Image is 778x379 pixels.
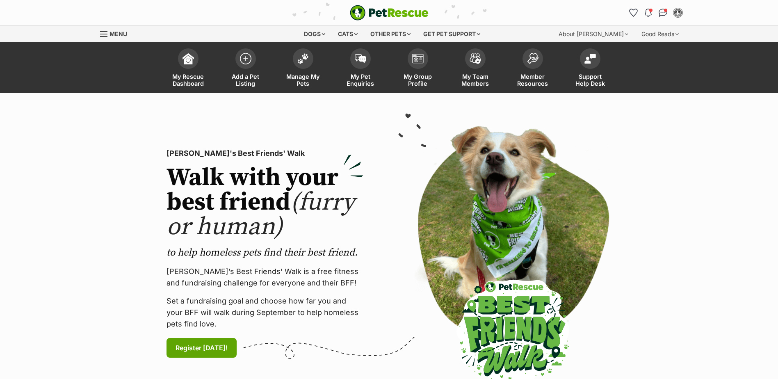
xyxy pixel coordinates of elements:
[470,53,481,64] img: team-members-icon-5396bd8760b3fe7c0b43da4ab00e1e3bb1a5d9ba89233759b79545d2d3fc5d0d.svg
[350,5,429,21] a: PetRescue
[167,166,363,240] h2: Walk with your best friend
[447,44,504,93] a: My Team Members
[227,73,264,87] span: Add a Pet Listing
[659,9,667,17] img: chat-41dd97257d64d25036548639549fe6c8038ab92f7586957e7f3b1b290dea8141.svg
[527,53,538,64] img: member-resources-icon-8e73f808a243e03378d46382f2149f9095a855e16c252ad45f914b54edf8863c.svg
[418,26,486,42] div: Get pet support
[627,6,684,19] ul: Account quick links
[457,73,494,87] span: My Team Members
[389,44,447,93] a: My Group Profile
[645,9,651,17] img: notifications-46538b983faf8c2785f20acdc204bb7945ddae34d4c08c2a6579f10ce5e182be.svg
[674,9,682,17] img: Lyndon Turner profile pic
[167,338,237,358] a: Register [DATE]!
[170,73,207,87] span: My Rescue Dashboard
[412,54,424,64] img: group-profile-icon-3fa3cf56718a62981997c0bc7e787c4b2cf8bcc04b72c1350f741eb67cf2f40e.svg
[183,53,194,64] img: dashboard-icon-eb2f2d2d3e046f16d808141f083e7271f6b2e854fb5c12c21221c1fb7104beca.svg
[298,26,331,42] div: Dogs
[297,53,309,64] img: manage-my-pets-icon-02211641906a0b7f246fdf0571729dbe1e7629f14944591b6c1af311fb30b64b.svg
[627,6,640,19] a: Favourites
[332,44,389,93] a: My Pet Enquiries
[504,44,561,93] a: Member Resources
[342,73,379,87] span: My Pet Enquiries
[167,148,363,159] p: [PERSON_NAME]'s Best Friends' Walk
[285,73,322,87] span: Manage My Pets
[167,266,363,289] p: [PERSON_NAME]’s Best Friends' Walk is a free fitness and fundraising challenge for everyone and t...
[274,44,332,93] a: Manage My Pets
[561,44,619,93] a: Support Help Desk
[332,26,363,42] div: Cats
[514,73,551,87] span: Member Resources
[160,44,217,93] a: My Rescue Dashboard
[671,6,684,19] button: My account
[176,343,228,353] span: Register [DATE]!
[167,187,355,242] span: (furry or human)
[110,30,127,37] span: Menu
[100,26,133,41] a: Menu
[642,6,655,19] button: Notifications
[365,26,416,42] div: Other pets
[553,26,634,42] div: About [PERSON_NAME]
[584,54,596,64] img: help-desk-icon-fdf02630f3aa405de69fd3d07c3f3aa587a6932b1a1747fa1d2bba05be0121f9.svg
[399,73,436,87] span: My Group Profile
[350,5,429,21] img: logo-e224e6f780fb5917bec1dbf3a21bbac754714ae5b6737aabdf751b685950b380.svg
[572,73,609,87] span: Support Help Desk
[240,53,251,64] img: add-pet-listing-icon-0afa8454b4691262ce3f59096e99ab1cd57d4a30225e0717b998d2c9b9846f56.svg
[167,246,363,259] p: to help homeless pets find their best friend.
[636,26,684,42] div: Good Reads
[167,295,363,330] p: Set a fundraising goal and choose how far you and your BFF will walk during September to help hom...
[217,44,274,93] a: Add a Pet Listing
[657,6,670,19] a: Conversations
[355,54,366,63] img: pet-enquiries-icon-7e3ad2cf08bfb03b45e93fb7055b45f3efa6380592205ae92323e6603595dc1f.svg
